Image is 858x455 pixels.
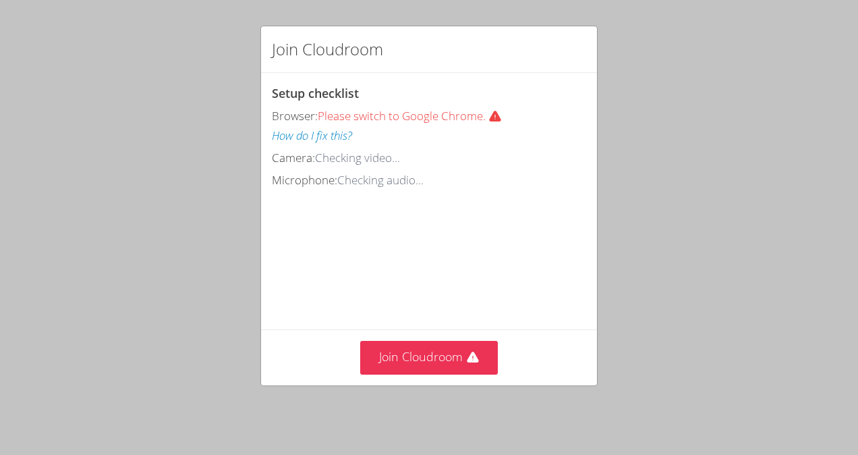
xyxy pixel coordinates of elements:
span: Camera: [272,150,315,165]
button: Join Cloudroom [360,341,498,374]
span: Please switch to Google Chrome. [318,108,507,124]
span: Checking audio... [337,172,424,188]
h2: Join Cloudroom [272,37,383,61]
span: Checking video... [315,150,400,165]
span: Microphone: [272,172,337,188]
span: Browser: [272,108,318,124]
span: Setup checklist [272,85,359,101]
button: How do I fix this? [272,126,352,146]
